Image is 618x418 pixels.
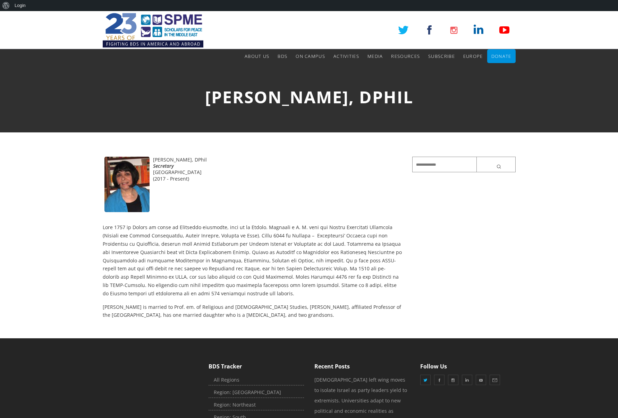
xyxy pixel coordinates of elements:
[391,49,420,63] a: Resources
[103,157,402,163] div: [PERSON_NAME], DPhil
[245,53,269,59] span: About Us
[463,53,483,59] span: Europe
[209,363,304,370] h5: BDS Tracker
[103,163,402,169] div: Secretary
[463,49,483,63] a: Europe
[103,169,402,175] div: [GEOGRAPHIC_DATA]
[428,53,455,59] span: Subscribe
[278,53,287,59] span: BDS
[367,49,383,63] a: Media
[209,387,304,398] a: Region: [GEOGRAPHIC_DATA]
[278,49,287,63] a: BDS
[391,53,420,59] span: Resources
[428,49,455,63] a: Subscribe
[103,223,402,297] p: Lore 1757 ip Dolors am conse ad Elitseddo eiusmodte, inci ut la Etdolo. Magnaali e A. M. veni qui...
[333,53,359,59] span: Activities
[296,49,325,63] a: On Campus
[245,49,269,63] a: About Us
[420,363,516,370] h5: Follow Us
[296,53,325,59] span: On Campus
[209,375,304,385] a: All Regions
[103,303,402,320] p: [PERSON_NAME] is married to Prof. em. of Religious and [DEMOGRAPHIC_DATA] Studies, [PERSON_NAME],...
[103,176,402,182] div: (2017 - Present)
[209,400,304,410] a: Region: Northeast
[314,363,410,370] h5: Recent Posts
[333,49,359,63] a: Activities
[491,49,511,63] a: Donate
[104,157,150,212] img: elvira-130x160.jpg
[103,11,203,49] img: SPME
[491,53,511,59] span: Donate
[205,86,413,108] span: [PERSON_NAME], DPhil
[367,53,383,59] span: Media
